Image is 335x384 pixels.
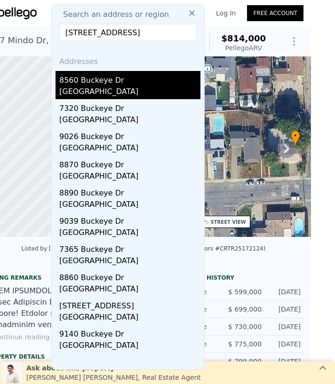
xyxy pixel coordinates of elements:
div: 8560 Buckeye Dr [59,71,200,86]
span: $ 699,000 [228,306,262,313]
a: Free Account [247,5,303,21]
div: [STREET_ADDRESS] [59,297,200,312]
div: Pellego ARV [221,43,266,53]
div: STREET VIEW [211,219,246,226]
div: [GEOGRAPHIC_DATA] [59,227,200,240]
div: • [291,130,300,147]
div: [DATE] [269,357,301,366]
div: 7365 Buckeye Dr [59,240,200,255]
div: Addresses [56,48,200,71]
div: [DATE] [269,322,301,331]
a: Log In [205,8,247,18]
div: [GEOGRAPHIC_DATA] [59,142,200,156]
span: • [291,132,300,140]
div: 9140 Buckeye Dr [59,325,200,340]
div: [DATE] [269,287,301,297]
div: [GEOGRAPHIC_DATA] [59,312,200,325]
div: 8860 Buckeye Dr [59,268,200,283]
div: [GEOGRAPHIC_DATA] [59,171,200,184]
div: [GEOGRAPHIC_DATA] [59,199,200,212]
div: 9039 Buckeye Dr [59,212,200,227]
span: $ 730,000 [228,323,262,330]
div: [DATE] [269,339,301,349]
div: LISTING & SALE HISTORY [155,274,303,283]
img: Leo Gutierrez [2,362,23,383]
div: 7320 Buckeye Dr [59,99,200,114]
div: [GEOGRAPHIC_DATA] [59,114,200,127]
span: $ 799,000 [228,358,262,365]
div: 8890 Buckeye Dr [59,184,200,199]
div: Ask about this property [26,363,201,373]
div: [GEOGRAPHIC_DATA] [59,283,200,297]
button: Show Options [285,32,303,51]
span: $ 599,000 [228,288,262,296]
div: [GEOGRAPHIC_DATA] [59,255,200,268]
div: [PERSON_NAME] [PERSON_NAME] , Real Estate Agent [26,373,201,382]
div: 8870 Buckeye Dr [59,156,200,171]
span: Search an address or region [56,9,169,20]
div: 9026 Buckeye Dr [59,127,200,142]
div: [GEOGRAPHIC_DATA] [59,86,200,99]
input: Enter an address, city, region, neighborhood or zip code [59,24,197,41]
span: $ 775,000 [228,340,262,348]
span: $814,000 [221,33,266,43]
div: Listed by [GEOGRAPHIC_DATA] (Contra Costa Association of Realtors #CRTR25172124) [22,245,266,252]
div: [DATE] [269,305,301,314]
div: [GEOGRAPHIC_DATA] [59,340,200,353]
